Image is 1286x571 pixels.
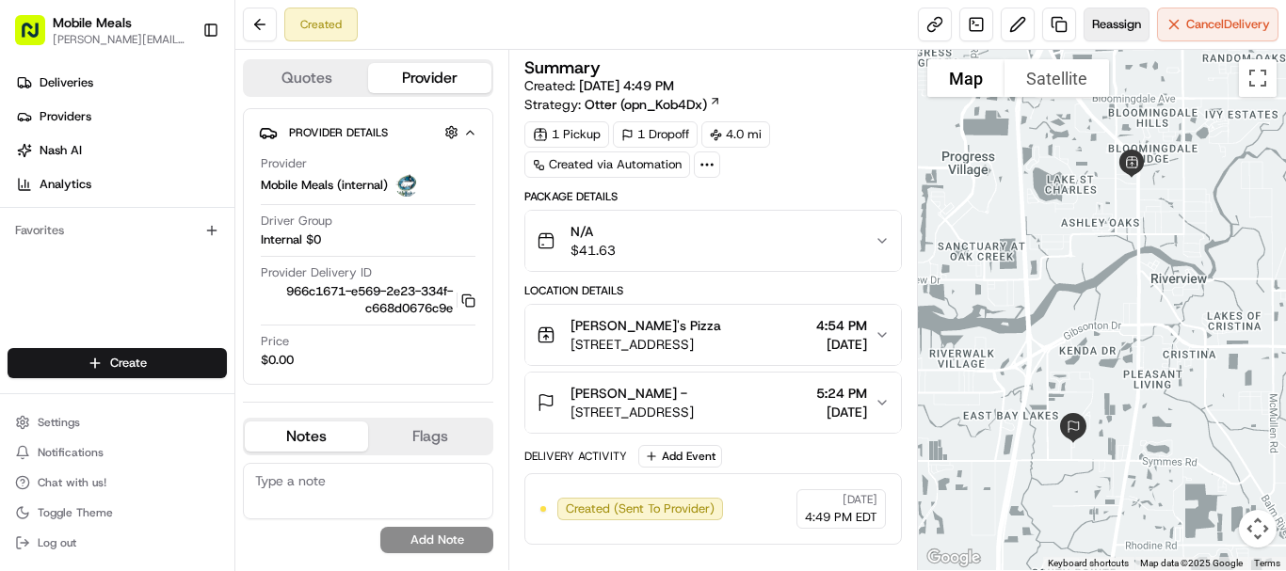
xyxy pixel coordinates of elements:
a: Open this area in Google Maps (opens a new window) [923,546,985,570]
span: Provider Details [289,125,388,140]
button: Settings [8,409,227,436]
button: [PERSON_NAME][EMAIL_ADDRESS][DOMAIN_NAME] [53,32,187,47]
span: $41.63 [571,241,616,260]
p: Welcome 👋 [19,75,343,105]
button: 966c1671-e569-2e23-334f-c668d0676c9e [261,283,475,317]
div: 4.0 mi [701,121,770,148]
button: Mobile Meals[PERSON_NAME][EMAIL_ADDRESS][DOMAIN_NAME] [8,8,195,53]
button: Notes [245,421,368,452]
a: Powered byPylon [133,318,228,333]
button: Notifications [8,439,227,466]
a: Otter (opn_Kob4Dx) [585,95,721,114]
span: [STREET_ADDRESS] [571,403,694,421]
span: Cancel Delivery [1186,16,1270,33]
div: Favorites [8,215,227,246]
button: [PERSON_NAME]'s Pizza[STREET_ADDRESS]4:54 PM[DATE] [525,305,901,365]
img: MM.png [395,174,418,197]
div: 💻 [159,275,174,290]
span: [PERSON_NAME] - [571,384,687,403]
button: Create [8,348,227,378]
button: Reassign [1084,8,1149,41]
span: Provider Delivery ID [261,264,372,281]
span: Log out [38,535,76,550]
div: Delivery Activity [524,449,627,464]
div: 1 Pickup [524,121,609,148]
span: Notifications [38,445,104,460]
button: Log out [8,530,227,556]
span: [DATE] 4:49 PM [579,77,674,94]
a: 📗Knowledge Base [11,265,152,299]
span: Knowledge Base [38,273,144,292]
button: Chat with us! [8,469,227,496]
span: Mobile Meals (internal) [261,177,388,194]
button: Show satellite imagery [1005,59,1109,97]
span: N/A [571,222,616,241]
div: Strategy: [524,95,721,114]
span: Created (Sent To Provider) [566,500,715,517]
a: Analytics [8,169,234,199]
span: 5:24 PM [816,384,867,403]
button: Provider [368,63,491,93]
span: Map data ©2025 Google [1140,558,1243,568]
img: 1736555255976-a54dd68f-1ca7-489b-9aae-adbdc363a1c4 [19,180,53,214]
a: Deliveries [8,68,234,98]
img: Google [923,546,985,570]
div: 1 Dropoff [613,121,698,148]
span: Deliveries [40,74,93,91]
a: Nash AI [8,135,234,166]
a: Created via Automation [524,151,690,178]
button: Quotes [245,63,368,93]
img: Nash [19,19,56,56]
span: Internal $0 [261,231,321,248]
button: Keyboard shortcuts [1048,557,1129,570]
span: Chat with us! [38,475,106,490]
button: Add Event [638,445,722,468]
span: Providers [40,108,91,125]
span: Provider [261,155,307,172]
span: Driver Group [261,213,332,230]
button: CancelDelivery [1157,8,1278,41]
span: Create [110,355,147,372]
span: Otter (opn_Kob4Dx) [585,95,707,114]
button: N/A$41.63 [525,211,901,271]
button: [PERSON_NAME] -[STREET_ADDRESS]5:24 PM[DATE] [525,373,901,433]
a: 💻API Documentation [152,265,310,299]
span: Toggle Theme [38,505,113,520]
input: Clear [49,121,311,141]
button: Toggle fullscreen view [1239,59,1277,97]
span: [DATE] [816,403,867,421]
button: Provider Details [259,117,477,148]
span: Pylon [187,319,228,333]
div: We're available if you need us! [64,198,238,214]
button: Show street map [927,59,1005,97]
span: [PERSON_NAME]'s Pizza [571,316,721,335]
span: [DATE] [816,335,867,354]
a: Terms [1254,558,1280,568]
div: 📗 [19,275,34,290]
a: Providers [8,102,234,132]
span: [STREET_ADDRESS] [571,335,721,354]
span: $0.00 [261,352,294,369]
button: Flags [368,421,491,452]
span: API Documentation [178,273,302,292]
span: Price [261,333,289,350]
button: Map camera controls [1239,510,1277,547]
span: [DATE] [843,492,877,507]
span: 4:49 PM EDT [805,509,877,526]
span: Nash AI [40,142,82,159]
span: Settings [38,415,80,430]
button: Mobile Meals [53,13,132,32]
div: Location Details [524,283,902,298]
span: Analytics [40,176,91,193]
div: Package Details [524,189,902,204]
span: 4:54 PM [816,316,867,335]
div: Start new chat [64,180,309,198]
span: Created: [524,76,674,95]
span: Reassign [1092,16,1141,33]
button: Start new chat [320,185,343,208]
button: Toggle Theme [8,500,227,526]
h3: Summary [524,59,601,76]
